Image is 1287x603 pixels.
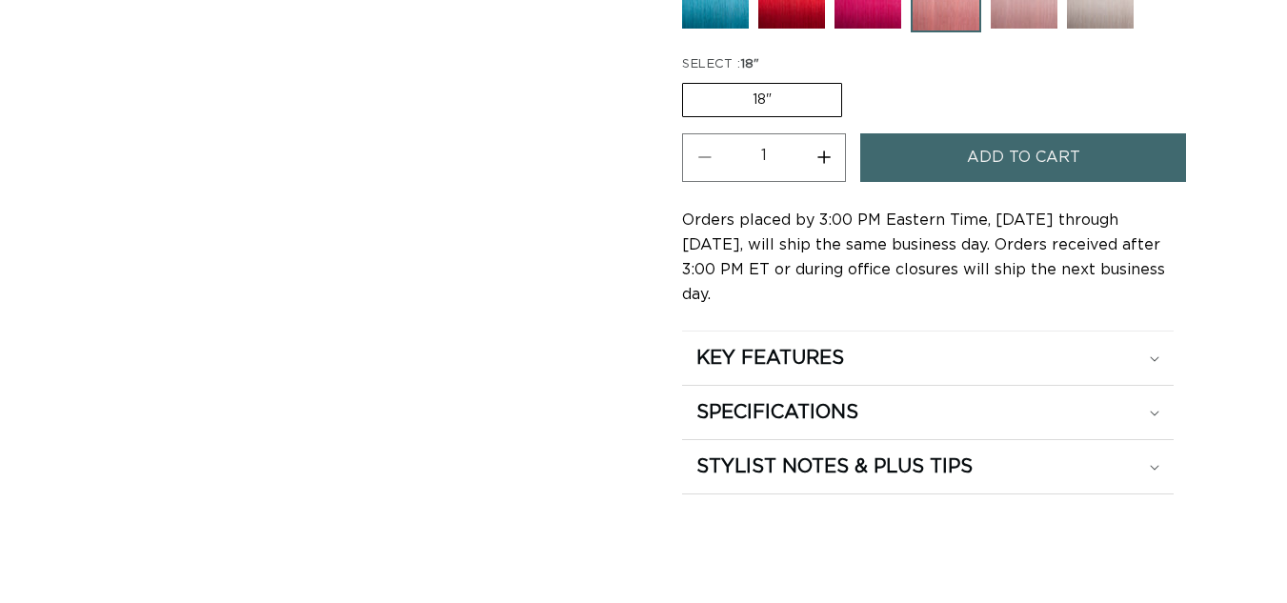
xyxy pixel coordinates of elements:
[682,440,1174,493] summary: STYLIST NOTES & PLUS TIPS
[682,332,1174,385] summary: KEY FEATURES
[741,58,760,70] span: 18"
[682,212,1165,302] span: Orders placed by 3:00 PM Eastern Time, [DATE] through [DATE], will ship the same business day. Or...
[696,400,858,425] h2: SPECIFICATIONS
[682,83,842,117] label: 18"
[682,55,761,74] legend: SELECT :
[696,454,973,479] h2: STYLIST NOTES & PLUS TIPS
[696,346,844,371] h2: KEY FEATURES
[967,133,1080,182] span: Add to cart
[860,133,1186,182] button: Add to cart
[682,386,1174,439] summary: SPECIFICATIONS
